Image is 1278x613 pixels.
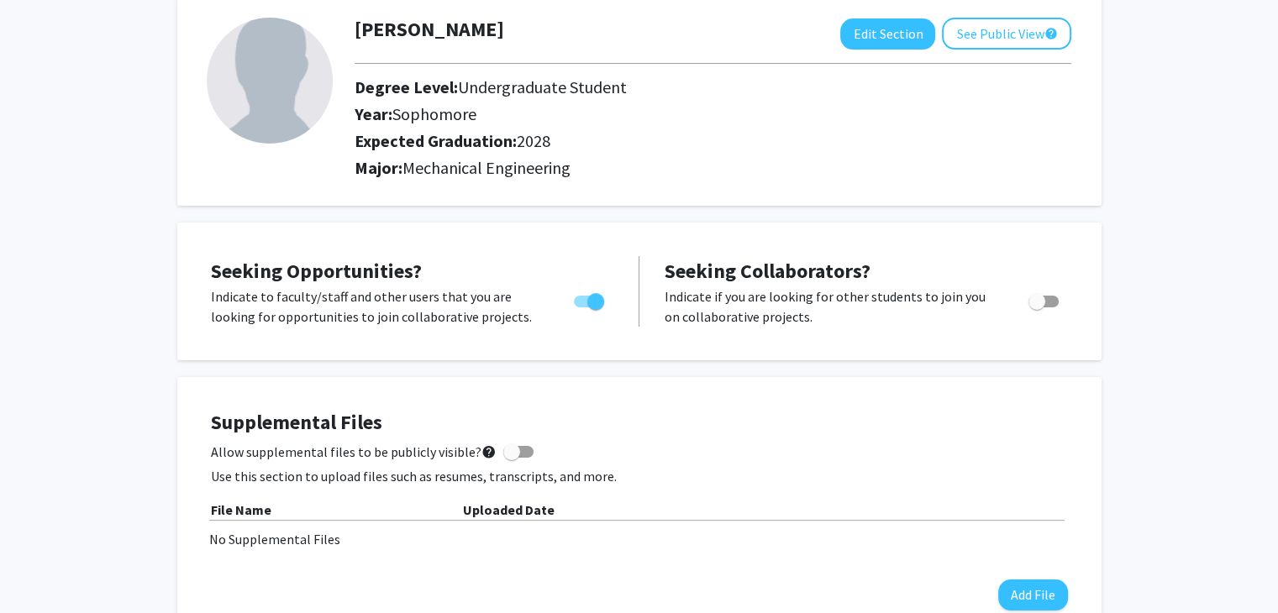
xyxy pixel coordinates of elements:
[211,258,422,284] span: Seeking Opportunities?
[207,18,333,144] img: Profile Picture
[517,130,550,151] span: 2028
[1044,24,1057,44] mat-icon: help
[665,258,870,284] span: Seeking Collaborators?
[355,77,995,97] h2: Degree Level:
[211,411,1068,435] h4: Supplemental Files
[1022,286,1068,312] div: Toggle
[942,18,1071,50] button: See Public View
[13,537,71,600] iframe: Chat
[840,18,935,50] button: Edit Section
[567,286,613,312] div: Toggle
[392,103,476,124] span: Sophomore
[211,466,1068,486] p: Use this section to upload files such as resumes, transcripts, and more.
[209,529,1070,549] div: No Supplemental Files
[355,131,995,151] h2: Expected Graduation:
[211,286,542,327] p: Indicate to faculty/staff and other users that you are looking for opportunities to join collabor...
[402,157,571,178] span: Mechanical Engineering
[211,442,497,462] span: Allow supplemental files to be publicly visible?
[463,501,555,518] b: Uploaded Date
[998,579,1068,610] button: Add File
[481,442,497,462] mat-icon: help
[355,104,995,124] h2: Year:
[355,158,1071,178] h2: Major:
[458,76,627,97] span: Undergraduate Student
[355,18,504,42] h1: [PERSON_NAME]
[211,501,271,518] b: File Name
[665,286,997,327] p: Indicate if you are looking for other students to join you on collaborative projects.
